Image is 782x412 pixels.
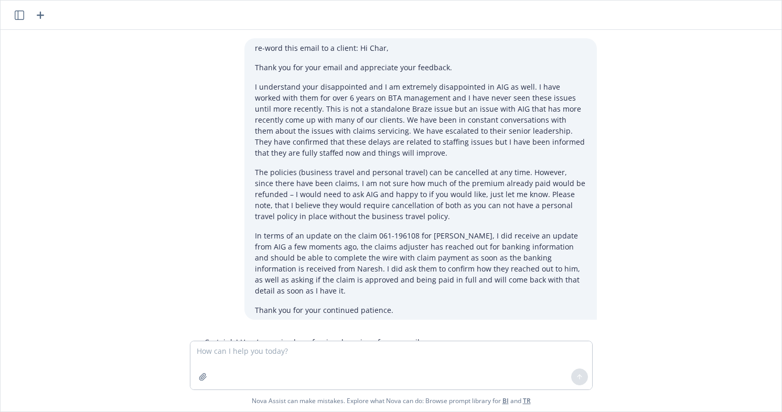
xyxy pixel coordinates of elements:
p: In terms of an update on the claim 061-196108 for [PERSON_NAME], I did receive an update from AIG... [255,230,586,296]
p: Certainly! Here’s a revised, professional version of your email: [205,337,586,348]
p: re-word this email to a client: Hi Char, [255,42,586,53]
p: The policies (business travel and personal travel) can be cancelled at any time. However, since t... [255,167,586,222]
p: Thank you for your email and appreciate your feedback. [255,62,586,73]
a: TR [523,396,531,405]
p: I understand your disappointed and I am extremely disappointed in AIG as well. I have worked with... [255,81,586,158]
a: BI [502,396,509,405]
p: Thank you for your continued patience. [255,305,586,316]
span: Nova Assist can make mistakes. Explore what Nova can do: Browse prompt library for and [252,390,531,411]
